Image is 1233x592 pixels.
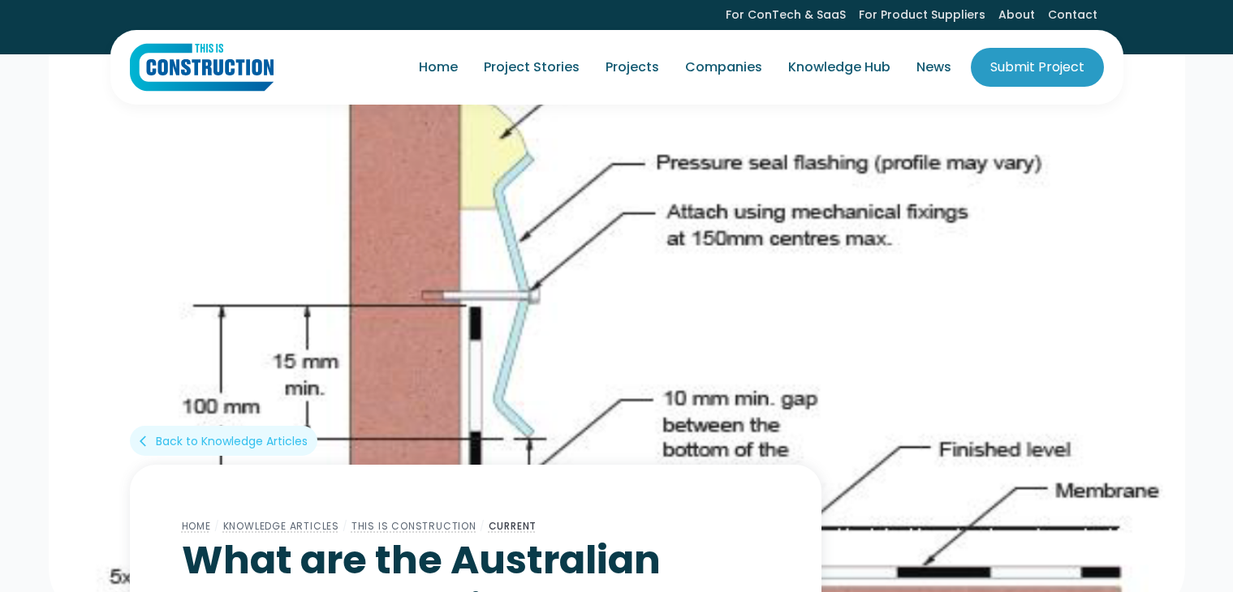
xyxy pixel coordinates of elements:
div: / [211,517,223,536]
a: Current [489,519,537,533]
img: This Is Construction Logo [130,43,274,92]
div: arrow_back_ios [140,433,153,449]
a: News [903,45,964,90]
a: Knowledge Hub [775,45,903,90]
a: home [130,43,274,92]
a: Home [406,45,471,90]
a: Projects [593,45,672,90]
a: Home [182,519,211,533]
div: / [339,517,351,536]
div: Submit Project [990,58,1084,77]
a: Companies [672,45,775,90]
a: Knowledge Articles [223,519,339,533]
a: Submit Project [971,48,1104,87]
div: Back to Knowledge Articles [156,433,308,449]
a: arrow_back_iosBack to Knowledge Articles [130,426,317,456]
div: / [476,517,489,536]
a: Project Stories [471,45,593,90]
a: This Is Construction [351,519,476,533]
